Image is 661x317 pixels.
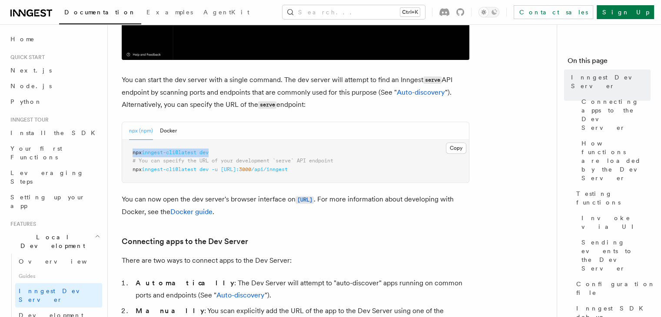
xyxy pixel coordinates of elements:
[597,5,654,19] a: Sign Up
[446,142,466,154] button: Copy
[10,35,35,43] span: Home
[122,254,469,267] p: There are two ways to connect apps to the Dev Server:
[199,166,209,172] span: dev
[7,54,45,61] span: Quick start
[7,31,102,47] a: Home
[7,125,102,141] a: Install the SDK
[400,8,420,17] kbd: Ctrl+K
[258,101,276,109] code: serve
[578,210,651,234] a: Invoke via UI
[296,195,314,203] a: [URL]
[122,193,469,218] p: You can now open the dev server's browser interface on . For more information about developing wi...
[133,149,142,155] span: npx
[133,158,333,164] span: # You can specify the URL of your development `serve` API endpoint
[129,122,153,140] button: npx (npm)
[199,149,209,155] span: dev
[423,76,442,84] code: serve
[212,166,218,172] span: -u
[10,194,85,209] span: Setting up your app
[146,9,193,16] span: Examples
[581,139,651,182] span: How functions are loaded by the Dev Server
[7,116,49,123] span: Inngest tour
[7,221,36,228] span: Features
[578,94,651,135] a: Connecting apps to the Dev Server
[573,276,651,300] a: Configuration file
[10,83,52,89] span: Node.js
[19,287,93,303] span: Inngest Dev Server
[10,145,62,161] span: Your first Functions
[133,166,142,172] span: npx
[15,283,102,307] a: Inngest Dev Server
[10,129,100,136] span: Install the SDK
[568,69,651,94] a: Inngest Dev Server
[136,279,234,287] strong: Automatically
[7,63,102,78] a: Next.js
[170,208,213,216] a: Docker guide
[397,88,445,96] a: Auto-discovery
[251,166,288,172] span: /api/inngest
[576,189,651,207] span: Testing functions
[136,307,204,315] strong: Manually
[198,3,255,23] a: AgentKit
[15,269,102,283] span: Guides
[142,166,196,172] span: inngest-cli@latest
[7,165,102,189] a: Leveraging Steps
[142,149,196,155] span: inngest-cli@latest
[19,258,108,265] span: Overview
[7,189,102,214] a: Setting up your app
[15,254,102,269] a: Overview
[10,98,42,105] span: Python
[7,94,102,109] a: Python
[576,280,655,297] span: Configuration file
[122,235,248,248] a: Connecting apps to the Dev Server
[203,9,249,16] span: AgentKit
[7,233,95,250] span: Local Development
[571,73,651,90] span: Inngest Dev Server
[578,135,651,186] a: How functions are loaded by the Dev Server
[221,166,239,172] span: [URL]:
[581,214,651,231] span: Invoke via UI
[7,141,102,165] a: Your first Functions
[10,67,52,74] span: Next.js
[568,56,651,69] h4: On this page
[282,5,425,19] button: Search...Ctrl+K
[514,5,593,19] a: Contact sales
[239,166,251,172] span: 3000
[64,9,136,16] span: Documentation
[59,3,141,24] a: Documentation
[160,122,177,140] button: Docker
[296,196,314,204] code: [URL]
[7,78,102,94] a: Node.js
[478,7,499,17] button: Toggle dark mode
[7,229,102,254] button: Local Development
[581,238,651,273] span: Sending events to the Dev Server
[122,74,469,111] p: You can start the dev server with a single command. The dev server will attempt to find an Innges...
[141,3,198,23] a: Examples
[216,291,265,299] a: Auto-discovery
[10,169,84,185] span: Leveraging Steps
[573,186,651,210] a: Testing functions
[133,277,469,301] li: : The Dev Server will attempt to "auto-discover" apps running on common ports and endpoints (See ...
[581,97,651,132] span: Connecting apps to the Dev Server
[578,234,651,276] a: Sending events to the Dev Server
